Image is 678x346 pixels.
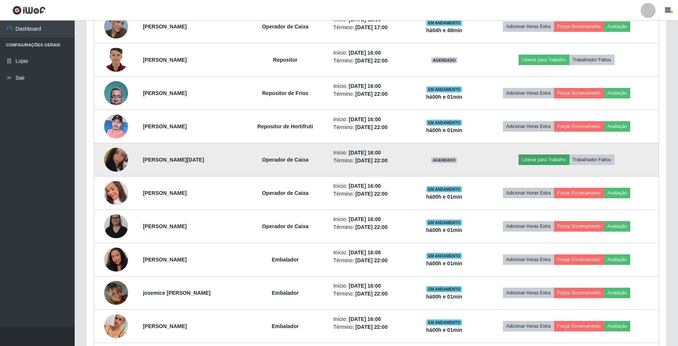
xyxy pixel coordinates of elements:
strong: [PERSON_NAME] [143,57,187,63]
time: [DATE] 22:00 [355,257,388,263]
li: Início: [333,49,410,57]
time: [DATE] 16:00 [349,150,381,156]
time: [DATE] 22:00 [355,224,388,230]
button: Trabalhador Faltou [569,154,615,165]
button: Forçar Encerramento [554,88,604,98]
time: [DATE] 22:00 [355,191,388,197]
button: Avaliação [604,188,631,198]
time: [DATE] 16:00 [349,216,381,222]
li: Início: [333,249,410,257]
button: Adicionar Horas Extra [503,121,554,132]
span: EM ANDAMENTO [426,253,462,259]
button: Forçar Encerramento [554,254,604,265]
li: Término: [333,90,410,98]
li: Término: [333,257,410,264]
button: Adicionar Horas Extra [503,321,554,331]
time: [DATE] 22:00 [355,291,388,297]
time: [DATE] 16:00 [349,83,381,89]
li: Término: [333,190,410,198]
time: [DATE] 16:00 [349,50,381,56]
button: Liberar para Trabalho [519,55,569,65]
img: 1753371469357.jpeg [104,244,128,275]
strong: Embalador [272,290,299,296]
button: Forçar Encerramento [554,221,604,232]
strong: Embalador [272,323,299,329]
li: Término: [333,24,410,31]
strong: [PERSON_NAME] [143,123,187,129]
img: 1748117584885.jpeg [104,5,128,48]
button: Avaliação [604,121,631,132]
strong: há 00 h e 01 min [426,194,463,200]
li: Término: [333,157,410,165]
li: Início: [333,182,410,190]
img: 1747535956967.jpeg [104,43,128,77]
button: Avaliação [604,254,631,265]
time: [DATE] 16:00 [349,283,381,289]
button: Adicionar Horas Extra [503,288,554,298]
li: Início: [333,82,410,90]
li: Término: [333,57,410,65]
button: Adicionar Horas Extra [503,88,554,98]
span: EM ANDAMENTO [426,120,462,126]
button: Adicionar Horas Extra [503,254,554,265]
button: Adicionar Horas Extra [503,188,554,198]
strong: há 00 h e 01 min [426,260,463,266]
span: EM ANDAMENTO [426,319,462,325]
strong: Repositor [273,57,297,63]
button: Forçar Encerramento [554,321,604,331]
li: Início: [333,215,410,223]
img: 1741955562946.jpeg [104,272,128,314]
li: Término: [333,323,410,331]
strong: [PERSON_NAME] [143,223,187,229]
strong: Operador de Caixa [262,223,309,229]
li: Início: [333,282,410,290]
strong: [PERSON_NAME][DATE] [143,157,204,163]
time: [DATE] 22:00 [355,157,388,163]
strong: [PERSON_NAME] [143,257,187,263]
button: Adicionar Horas Extra [503,221,554,232]
li: Término: [333,290,410,298]
strong: [PERSON_NAME] [143,190,187,196]
time: [DATE] 22:00 [355,324,388,330]
button: Forçar Encerramento [554,21,604,32]
img: 1741988407849.jpeg [104,77,128,109]
time: [DATE] 17:00 [355,24,388,30]
strong: Embalador [272,257,299,263]
time: [DATE] 22:00 [355,58,388,64]
span: EM ANDAMENTO [426,186,462,192]
time: [DATE] 16:00 [349,116,381,122]
button: Forçar Encerramento [554,121,604,132]
strong: [PERSON_NAME] [143,24,187,30]
span: EM ANDAMENTO [426,86,462,92]
img: CoreUI Logo [12,6,46,15]
li: Término: [333,223,410,231]
time: [DATE] 16:00 [349,183,381,189]
strong: [PERSON_NAME] [143,90,187,96]
button: Avaliação [604,321,631,331]
button: Avaliação [604,88,631,98]
strong: Operador de Caixa [262,157,309,163]
button: Forçar Encerramento [554,188,604,198]
strong: há 00 h e 01 min [426,327,463,333]
strong: há 00 h e 01 min [426,294,463,300]
button: Adicionar Horas Extra [503,21,554,32]
img: 1737905263534.jpeg [104,144,128,175]
button: Avaliação [604,288,631,298]
li: Término: [333,123,410,131]
li: Início: [333,149,410,157]
img: 1735860830923.jpeg [104,110,128,142]
strong: há 00 h e 01 min [426,127,463,133]
time: [DATE] 16:00 [349,316,381,322]
li: Início: [333,315,410,323]
time: [DATE] 22:00 [355,124,388,130]
strong: Operador de Caixa [262,190,309,196]
li: Início: [333,116,410,123]
strong: Repositor de Frios [262,90,308,96]
button: Trabalhador Faltou [569,55,615,65]
button: Forçar Encerramento [554,288,604,298]
span: AGENDADO [431,57,457,63]
strong: josemice [PERSON_NAME] [143,290,211,296]
span: AGENDADO [431,157,457,163]
strong: há 00 h e 01 min [426,94,463,100]
strong: Repositor de Hortifruti [257,123,313,129]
